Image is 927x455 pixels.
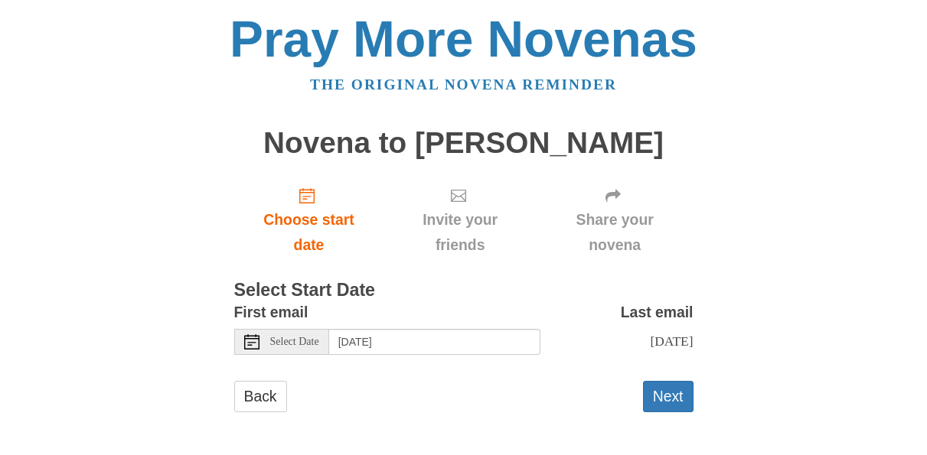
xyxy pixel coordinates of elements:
[234,174,384,265] a: Choose start date
[552,207,678,258] span: Share your novena
[270,336,319,347] span: Select Date
[234,381,287,412] a: Back
[384,174,536,265] div: Click "Next" to confirm your start date first.
[621,300,694,325] label: Last email
[250,207,369,258] span: Choose start date
[537,174,694,265] div: Click "Next" to confirm your start date first.
[650,333,693,349] span: [DATE]
[310,76,617,93] a: The original novena reminder
[234,127,694,160] h1: Novena to [PERSON_NAME]
[234,281,694,301] h3: Select Start Date
[234,300,308,325] label: First email
[399,207,521,258] span: Invite your friends
[230,11,697,67] a: Pray More Novenas
[643,381,694,412] button: Next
